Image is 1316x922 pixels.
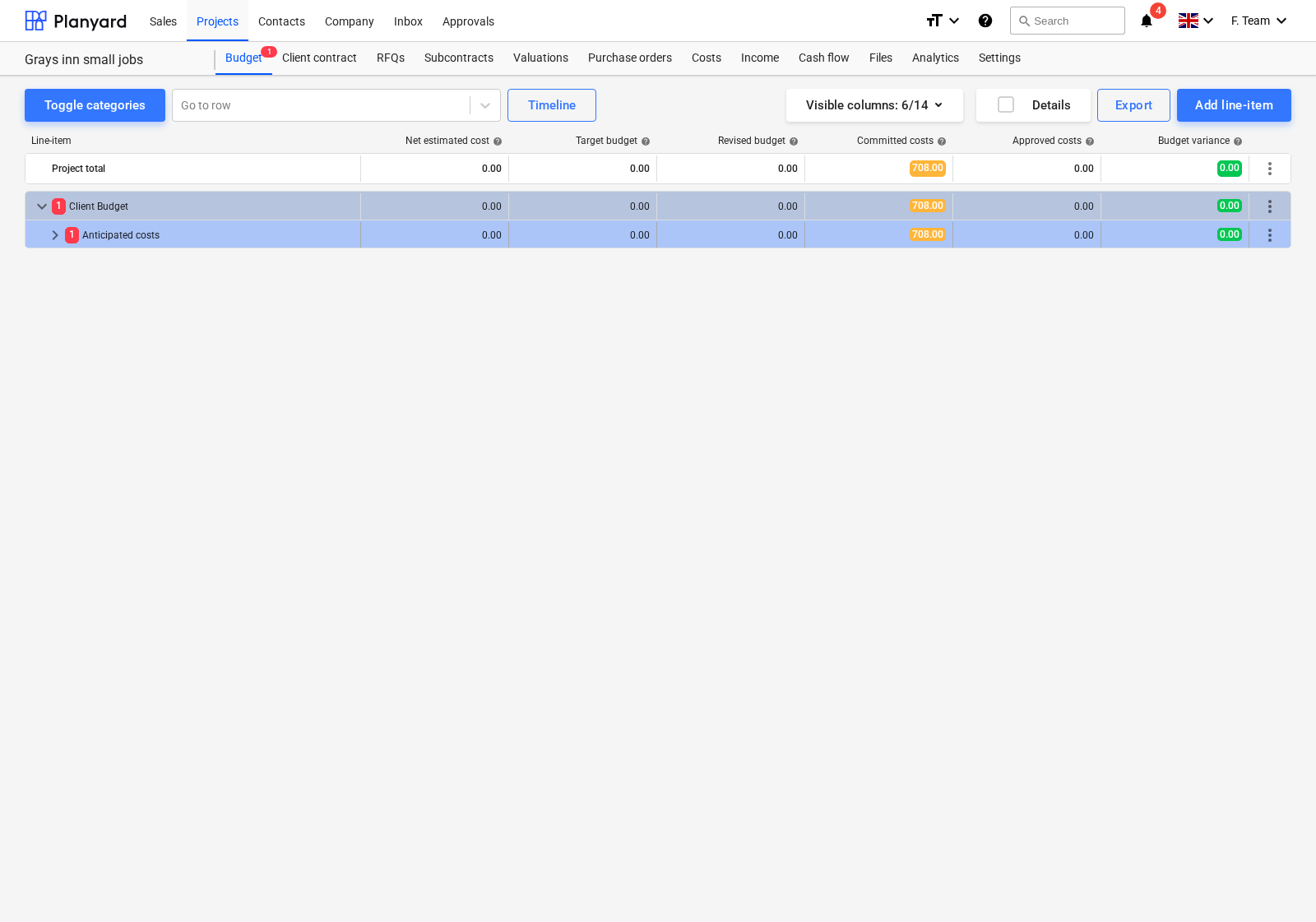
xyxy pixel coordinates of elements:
[1010,7,1125,35] button: Search
[368,201,502,212] div: 0.00
[368,229,502,241] div: 0.00
[578,42,682,75] a: Purchase orders
[664,201,798,212] div: 0.00
[65,222,354,248] div: Anticipated costs
[857,135,947,146] div: Committed costs
[682,42,731,75] a: Costs
[52,193,354,220] div: Client Budget
[25,52,196,69] div: Grays inn small jobs
[960,229,1094,241] div: 0.00
[1012,135,1095,146] div: Approved costs
[65,227,79,243] span: 1
[1234,843,1316,922] iframe: Chat Widget
[507,89,596,122] button: Timeline
[785,137,799,146] span: help
[1097,89,1171,122] button: Export
[44,95,146,116] div: Toggle categories
[368,155,502,182] div: 0.00
[934,137,947,146] span: help
[1138,11,1155,30] i: notifications
[1260,197,1280,216] span: More actions
[272,42,367,75] a: Client contract
[1260,225,1280,245] span: More actions
[576,135,651,146] div: Target budget
[215,42,272,75] a: Budget1
[516,201,650,212] div: 0.00
[960,201,1094,212] div: 0.00
[789,42,860,75] a: Cash flow
[910,228,946,241] span: 708.00
[1115,95,1153,116] div: Export
[415,42,503,75] a: Subcontracts
[718,135,799,146] div: Revised budget
[902,42,969,75] a: Analytics
[1150,2,1166,19] span: 4
[25,135,362,146] div: Line-item
[503,42,578,75] a: Valuations
[261,46,277,58] span: 1
[960,155,1094,182] div: 0.00
[516,155,650,182] div: 0.00
[52,155,354,182] div: Project total
[1217,199,1242,212] span: 0.00
[910,160,946,176] span: 708.00
[860,42,902,75] a: Files
[786,89,963,122] button: Visible columns:6/14
[977,11,994,30] i: Knowledge base
[1082,137,1095,146] span: help
[1158,135,1243,146] div: Budget variance
[664,155,798,182] div: 0.00
[489,137,503,146] span: help
[1177,89,1291,122] button: Add line-item
[52,198,66,214] span: 1
[731,42,789,75] a: Income
[25,89,165,122] button: Toggle categories
[45,225,65,245] span: keyboard_arrow_right
[1230,137,1243,146] span: help
[1231,14,1270,27] span: F. Team
[215,42,272,75] div: Budget
[516,229,650,241] div: 0.00
[664,229,798,241] div: 0.00
[944,11,964,30] i: keyboard_arrow_down
[1195,95,1273,116] div: Add line-item
[367,42,415,75] a: RFQs
[976,89,1091,122] button: Details
[637,137,651,146] span: help
[924,11,944,30] i: format_size
[1217,228,1242,241] span: 0.00
[1017,14,1031,27] span: search
[1260,159,1280,178] span: More actions
[32,197,52,216] span: keyboard_arrow_down
[1272,11,1291,30] i: keyboard_arrow_down
[910,199,946,212] span: 708.00
[996,95,1071,116] div: Details
[969,42,1031,75] a: Settings
[806,95,943,116] div: Visible columns : 6/14
[1217,160,1242,176] span: 0.00
[528,95,576,116] div: Timeline
[405,135,503,146] div: Net estimated cost
[1198,11,1218,30] i: keyboard_arrow_down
